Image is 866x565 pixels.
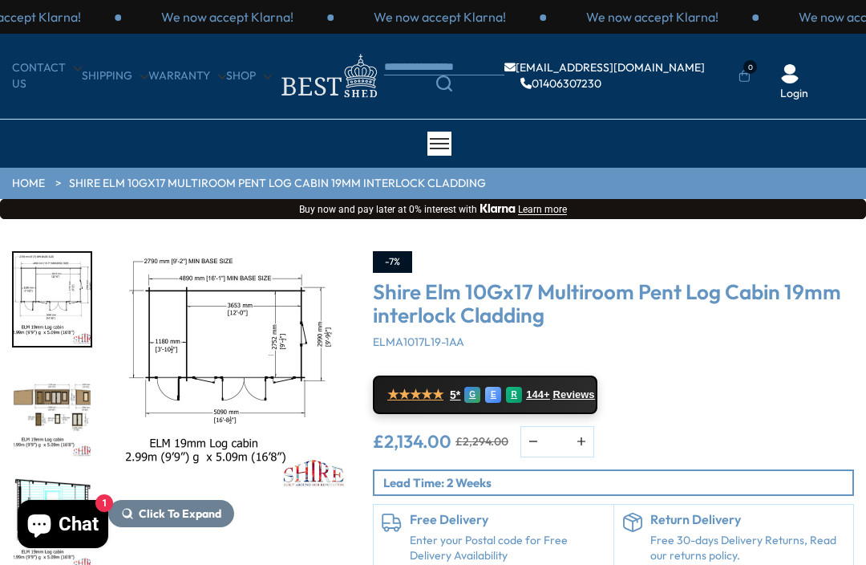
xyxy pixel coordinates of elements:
span: Reviews [553,388,595,401]
div: -7% [373,251,412,273]
a: Login [780,86,808,102]
h6: Free Delivery [410,513,605,527]
p: We now accept Klarna! [586,8,718,26]
span: ELMA1017L19-1AA [373,335,464,349]
a: Shop [226,68,272,84]
a: Enter your Postal code for Free Delivery Availability [410,533,605,564]
img: User Icon [780,64,799,83]
a: Shipping [82,68,148,84]
button: Click To Expand [108,500,234,527]
a: 01406307230 [520,78,601,89]
a: Shire Elm 10Gx17 Multiroom Pent Log Cabin 19mm interlock Cladding [69,176,486,192]
img: Shire Elm 10Gx17 Multiroom Pent Log Cabin 19mm interlock Cladding - Best Shed [108,251,349,492]
div: E [485,387,501,403]
span: ★★★★★ [387,387,443,402]
ins: £2,134.00 [373,433,451,450]
a: [EMAIL_ADDRESS][DOMAIN_NAME] [504,62,705,73]
a: Search [384,75,504,91]
a: HOME [12,176,45,192]
p: Lead Time: 2 Weeks [383,474,852,491]
a: Warranty [148,68,226,84]
p: Free 30-days Delivery Returns, Read our returns policy. [650,533,846,564]
h6: Return Delivery [650,513,846,527]
img: Elm2990x50909_9x16_8PLAN_fa07f756-2e9b-4080-86e3-fc095bf7bbd6_200x200.jpg [14,253,91,346]
inbox-online-store-chat: Shopify online store chat [13,500,113,552]
div: G [464,387,480,403]
span: 0 [743,60,757,74]
a: ★★★★★ 5* G E R 144+ Reviews [373,376,597,414]
span: Click To Expand [139,506,221,521]
div: R [506,387,522,403]
h3: Shire Elm 10Gx17 Multiroom Pent Log Cabin 19mm interlock Cladding [373,281,854,327]
div: 4 / 10 [12,364,92,460]
img: logo [272,50,384,102]
p: We now accept Klarna! [374,8,506,26]
del: £2,294.00 [455,436,508,447]
span: 144+ [526,388,549,401]
a: CONTACT US [12,60,82,91]
div: 3 / 10 [12,251,92,348]
p: We now accept Klarna! [161,8,293,26]
div: 1 / 3 [121,8,334,26]
div: 3 / 3 [546,8,759,26]
div: 2 / 3 [334,8,546,26]
img: Elm2990x50909_9x16_8mmft_eec6c100-4d89-4958-be31-173a0c41a430_200x200.jpg [14,365,91,458]
a: 0 [739,68,751,84]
